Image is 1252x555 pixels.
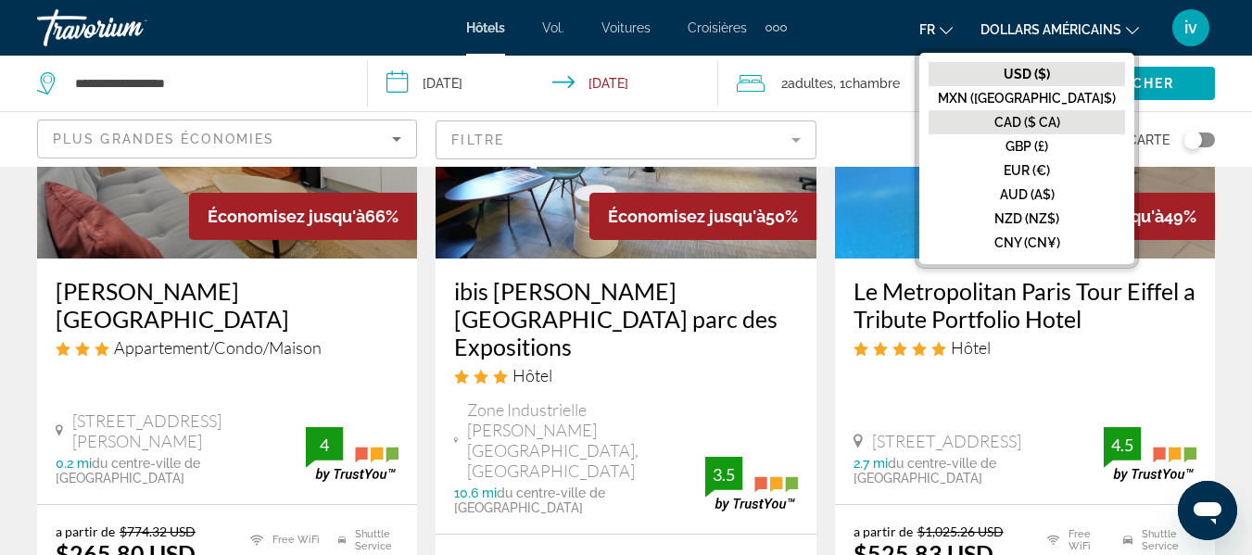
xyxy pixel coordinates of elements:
span: Hôtel [512,365,552,385]
button: Changer de langue [919,16,953,43]
div: 3.5 [705,463,742,486]
span: Économisez jusqu'à [208,207,365,226]
span: 2 [781,70,833,96]
div: 3 star Apartment [56,337,398,358]
iframe: Bouton de lancement de la fenêtre de messagerie [1178,481,1237,540]
span: du centre-ville de [GEOGRAPHIC_DATA] [454,486,605,515]
span: [STREET_ADDRESS][PERSON_NAME] [72,410,306,451]
font: NZD (NZ$) [994,211,1059,226]
a: ibis [PERSON_NAME][GEOGRAPHIC_DATA] parc des Expositions [454,277,797,360]
button: NZD (NZ$) [929,207,1125,231]
span: 0.2 mi [56,456,92,471]
span: 2.7 mi [854,456,888,471]
font: dollars américains [980,22,1121,37]
button: CAD ($ CA) [929,110,1125,134]
span: Économisez jusqu'à [608,207,765,226]
div: 3 star Hotel [454,365,797,385]
span: a partir de [56,523,115,539]
del: $774.32 USD [120,523,196,539]
span: [STREET_ADDRESS] [872,431,1021,451]
span: Zone Industrielle [PERSON_NAME][GEOGRAPHIC_DATA], [GEOGRAPHIC_DATA] [467,399,704,481]
span: Plus grandes économies [53,132,274,146]
img: trustyou-badge.svg [705,457,798,511]
a: Le Metropolitan Paris Tour Eiffel a Tribute Portfolio Hotel [854,277,1196,333]
button: Filter [436,120,816,160]
button: Toggle map [1170,132,1215,148]
font: EUR (€) [1004,163,1050,178]
button: Éléments de navigation supplémentaires [765,13,787,43]
mat-select: Sort by [53,128,401,150]
a: [PERSON_NAME][GEOGRAPHIC_DATA] [56,277,398,333]
img: trustyou-badge.svg [1104,427,1196,482]
font: USD ($) [1004,67,1050,82]
button: Travelers: 2 adults, 0 children [718,56,1049,111]
font: CAD ($ CA) [994,115,1060,130]
a: Croisières [688,20,747,35]
font: GBP (£) [1005,139,1048,154]
span: du centre-ville de [GEOGRAPHIC_DATA] [854,456,996,486]
span: Chambre [845,76,900,91]
button: Menu utilisateur [1167,8,1215,47]
font: iv [1184,18,1197,37]
a: Voitures [601,20,651,35]
font: MXN ([GEOGRAPHIC_DATA]$) [938,91,1116,106]
font: AUD (A$) [1000,187,1055,202]
a: Travorium [37,4,222,52]
font: CNY (CN¥) [994,235,1060,250]
div: 4.5 [1104,434,1141,456]
span: Adultes [788,76,833,91]
button: GBP (£) [929,134,1125,158]
a: Hôtels [466,20,505,35]
span: a partir de [854,523,913,539]
button: MXN ([GEOGRAPHIC_DATA]$) [929,86,1125,110]
img: trustyou-badge.svg [306,427,398,482]
button: Check-in date: Dec 16, 2025 Check-out date: Dec 18, 2025 [368,56,717,111]
span: du centre-ville de [GEOGRAPHIC_DATA] [56,456,200,486]
span: 10.6 mi [454,486,497,500]
button: EUR (€) [929,158,1125,183]
span: Carte [1128,127,1170,153]
a: Vol. [542,20,564,35]
font: fr [919,22,935,37]
div: 5 star Hotel [854,337,1196,358]
button: Changer de devise [980,16,1139,43]
div: 66% [189,193,417,240]
button: USD ($) [929,62,1125,86]
div: 50% [589,193,816,240]
button: CNY (CN¥) [929,231,1125,255]
span: Appartement/Condo/Maison [114,337,322,358]
span: , 1 [833,70,900,96]
div: 4 [306,434,343,456]
span: Hôtel [951,337,991,358]
del: $1,025.26 USD [917,523,1004,539]
button: AUD (A$) [929,183,1125,207]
